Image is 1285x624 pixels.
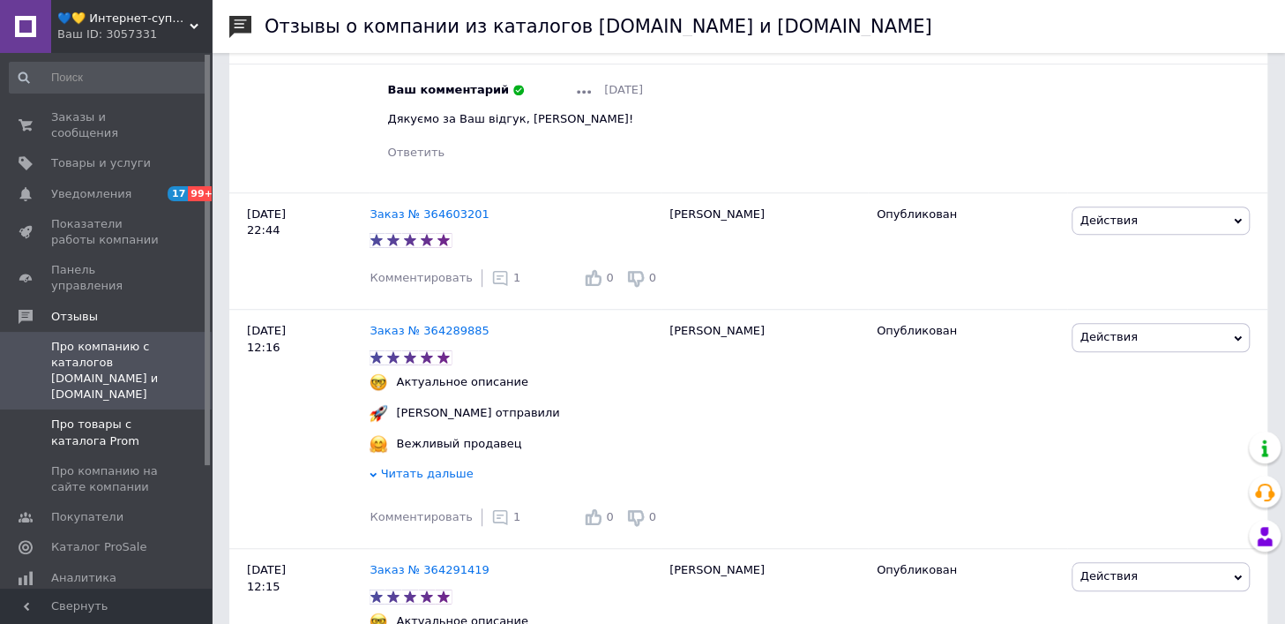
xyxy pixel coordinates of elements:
a: Заказ № 364291419 [370,563,489,576]
span: 1 [513,510,520,523]
span: Ответить [387,146,445,159]
img: :rocket: [370,404,387,422]
span: 99+ [188,186,217,201]
span: Дякуємо за Ваш відгук, [PERSON_NAME]! [387,112,633,125]
div: 1 [491,508,520,526]
span: Аналитика [51,570,116,586]
span: Товары и услуги [51,155,151,171]
div: Опубликован [877,207,1059,222]
span: Показатели работы компании [51,216,163,248]
span: Про компанию на сайте компании [51,463,163,495]
div: Читать дальше [370,466,661,486]
a: Заказ № 364603201 [370,207,489,221]
div: Комментировать [370,509,472,525]
div: [PERSON_NAME] отправили [392,405,564,421]
span: Действия [1080,330,1137,343]
div: [DATE] 22:44 [229,192,370,310]
span: 0 [606,271,613,284]
span: Действия [1080,214,1137,227]
span: Про компанию с каталогов [DOMAIN_NAME] и [DOMAIN_NAME] [51,339,163,403]
span: 0 [649,510,656,523]
h1: Отзывы о компании из каталогов [DOMAIN_NAME] и [DOMAIN_NAME] [265,16,932,37]
span: Уведомления [51,186,131,202]
span: 1 [513,271,520,284]
div: Ответить [387,145,445,161]
span: 0 [649,271,656,284]
span: Комментировать [370,510,472,523]
div: Ваш ID: 3057331 [57,26,212,42]
span: Каталог ProSale [51,539,146,555]
input: Поиск [9,62,208,94]
span: Покупатели [51,509,123,525]
img: :hugging_face: [370,435,387,453]
img: :nerd_face: [370,373,387,391]
a: Заказ № 364289885 [370,324,489,337]
span: Действия [1080,569,1137,583]
div: Вежливый продавец [392,436,526,452]
div: Актуальное описание [392,374,533,390]
span: Читать дальше [381,467,474,480]
span: Про товары с каталога Prom [51,417,163,448]
span: 💙💛 Интернет-супермаркет Все буде файно!🚚⤵ [57,11,190,26]
span: 0 [606,510,613,523]
span: Ваш комментарий [387,82,509,98]
div: Опубликован [877,562,1059,578]
span: Заказы и сообщения [51,109,163,141]
div: 1 [491,269,520,287]
span: [DATE] [604,82,643,98]
div: [DATE] 12:16 [229,310,370,549]
span: Панель управления [51,262,163,294]
span: 17 [168,186,188,201]
div: Опубликован [877,323,1059,339]
div: [PERSON_NAME] [661,192,868,310]
span: Отзывы [51,309,98,325]
span: Комментировать [370,271,472,284]
div: [PERSON_NAME] [661,310,868,549]
div: Комментировать [370,270,472,286]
